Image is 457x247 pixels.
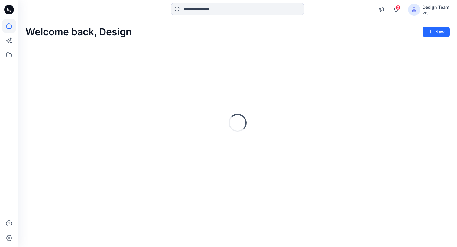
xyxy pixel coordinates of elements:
[423,27,450,37] button: New
[423,11,449,15] div: PIC
[25,27,132,38] h2: Welcome back, Design
[423,4,449,11] div: Design Team
[412,7,416,12] svg: avatar
[396,5,400,10] span: 3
